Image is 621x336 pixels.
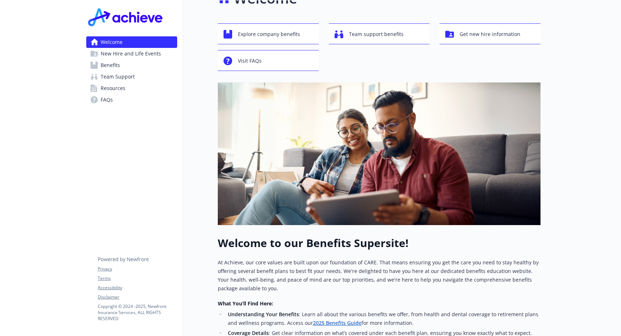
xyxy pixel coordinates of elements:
li: : Learn all about the various benefits we offer, from health and dental coverage to retirement pl... [226,310,540,327]
img: overview page banner [218,82,540,225]
a: Accessibility [98,285,177,291]
button: Visit FAQs [218,50,319,71]
p: At Achieve, our core values are built upon our foundation of CARE. That means ensuring you get th... [218,258,540,293]
h1: Welcome to our Benefits Supersite! [218,237,540,250]
span: Visit FAQs [238,54,262,68]
button: Get new hire information [440,23,540,44]
a: Disclaimer [98,294,177,300]
strong: Understanding Your Benefits [228,311,299,318]
button: Team support benefits [329,23,430,44]
a: Team Support [86,71,177,82]
span: Team support benefits [349,27,404,41]
p: Copyright © 2024 - 2025 , Newfront Insurance Services, ALL RIGHTS RESERVED [98,303,177,322]
a: Privacy [98,266,177,272]
strong: What You’ll Find Here: [218,300,273,307]
span: Team Support [101,71,135,82]
span: Resources [101,82,125,94]
a: Benefits [86,59,177,71]
a: 2025 Benefits Guide [313,319,362,326]
span: FAQs [101,94,113,106]
a: Terms [98,275,177,282]
span: Explore company benefits [238,27,300,41]
span: New Hire and Life Events [101,48,161,59]
button: Explore company benefits [218,23,319,44]
span: Get new hire information [460,27,520,41]
a: Welcome [86,36,177,48]
a: Resources [86,82,177,94]
span: Welcome [101,36,123,48]
span: Benefits [101,59,120,71]
a: New Hire and Life Events [86,48,177,59]
a: FAQs [86,94,177,106]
